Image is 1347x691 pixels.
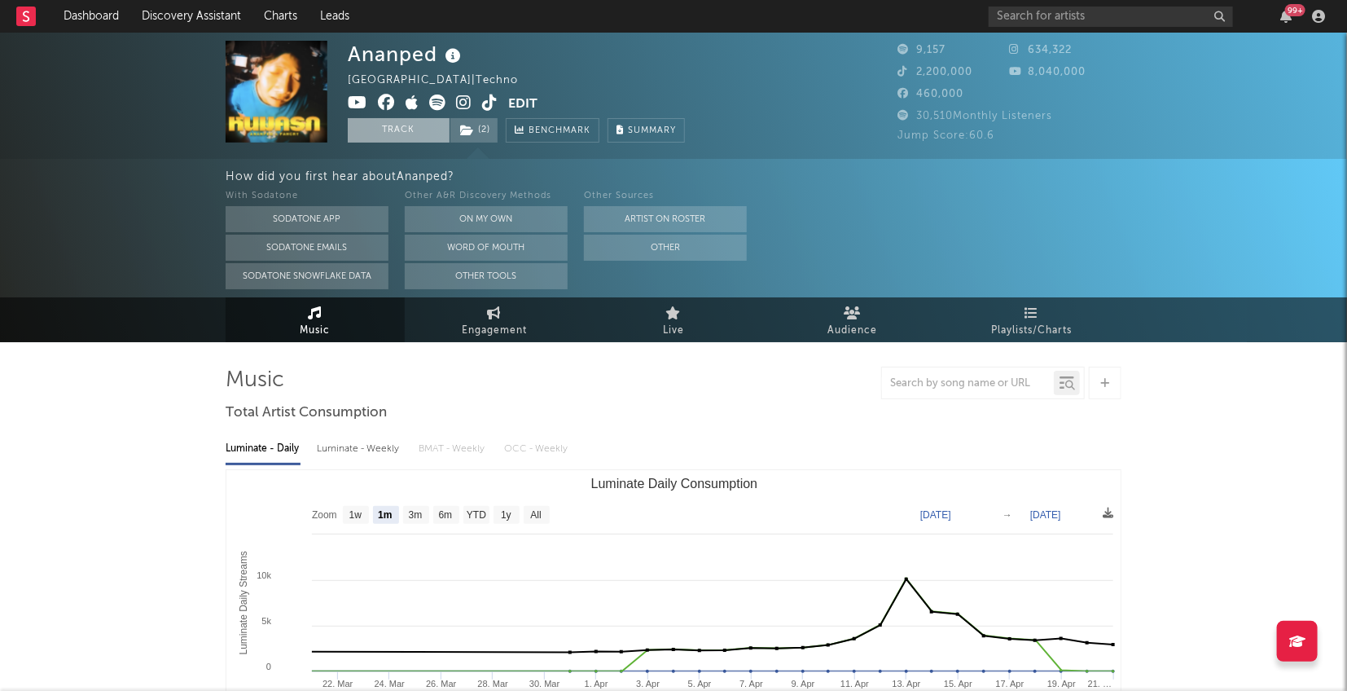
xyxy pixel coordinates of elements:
[893,679,921,689] text: 13. Apr
[1285,4,1305,16] div: 99 +
[608,118,685,143] button: Summary
[897,45,946,55] span: 9,157
[897,130,994,141] span: Jump Score: 60.6
[478,679,509,689] text: 28. Mar
[405,297,584,342] a: Engagement
[312,510,337,522] text: Zoom
[840,679,869,689] text: 11. Apr
[882,377,1054,390] input: Search by song name or URL
[584,206,747,232] button: Artist on Roster
[584,297,763,342] a: Live
[348,41,465,68] div: Ananped
[226,235,388,261] button: Sodatone Emails
[1010,67,1086,77] span: 8,040,000
[942,297,1121,342] a: Playlists/Charts
[405,263,568,289] button: Other Tools
[897,89,963,99] span: 460,000
[450,118,498,143] span: ( 2 )
[317,435,402,463] div: Luminate - Weekly
[591,477,758,491] text: Luminate Daily Consumption
[996,679,1025,689] text: 17. Apr
[501,510,511,522] text: 1y
[1047,679,1076,689] text: 19. Apr
[405,235,568,261] button: Word Of Mouth
[1010,45,1073,55] span: 634,322
[897,67,972,77] span: 2,200,000
[792,679,815,689] text: 9. Apr
[226,167,1347,187] div: How did you first hear about Ananped ?
[585,679,608,689] text: 1. Apr
[663,321,684,341] span: Live
[426,679,457,689] text: 26. Mar
[636,679,660,689] text: 3. Apr
[529,121,590,141] span: Benchmark
[920,509,951,521] text: [DATE]
[261,616,271,626] text: 5k
[348,71,537,90] div: [GEOGRAPHIC_DATA] | Techno
[1003,509,1012,521] text: →
[375,679,406,689] text: 24. Mar
[378,510,392,522] text: 1m
[405,206,568,232] button: On My Own
[506,118,599,143] a: Benchmark
[992,321,1073,341] span: Playlists/Charts
[989,7,1233,27] input: Search for artists
[1280,10,1292,23] button: 99+
[322,679,353,689] text: 22. Mar
[348,118,450,143] button: Track
[409,510,423,522] text: 3m
[226,206,388,232] button: Sodatone App
[405,187,568,206] div: Other A&R Discovery Methods
[944,679,972,689] text: 15. Apr
[897,111,1052,121] span: 30,510 Monthly Listeners
[226,297,405,342] a: Music
[462,321,527,341] span: Engagement
[301,321,331,341] span: Music
[266,662,271,671] text: 0
[238,551,249,654] text: Luminate Daily Streams
[530,510,541,522] text: All
[688,679,712,689] text: 5. Apr
[584,187,747,206] div: Other Sources
[349,510,362,522] text: 1w
[1088,679,1112,689] text: 21. …
[828,321,878,341] span: Audience
[584,235,747,261] button: Other
[529,679,560,689] text: 30. Mar
[226,187,388,206] div: With Sodatone
[467,510,486,522] text: YTD
[226,435,301,463] div: Luminate - Daily
[439,510,453,522] text: 6m
[508,95,537,115] button: Edit
[1030,509,1061,521] text: [DATE]
[257,570,271,580] text: 10k
[226,263,388,289] button: Sodatone Snowflake Data
[226,403,387,423] span: Total Artist Consumption
[739,679,763,689] text: 7. Apr
[763,297,942,342] a: Audience
[628,126,676,135] span: Summary
[450,118,498,143] button: (2)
